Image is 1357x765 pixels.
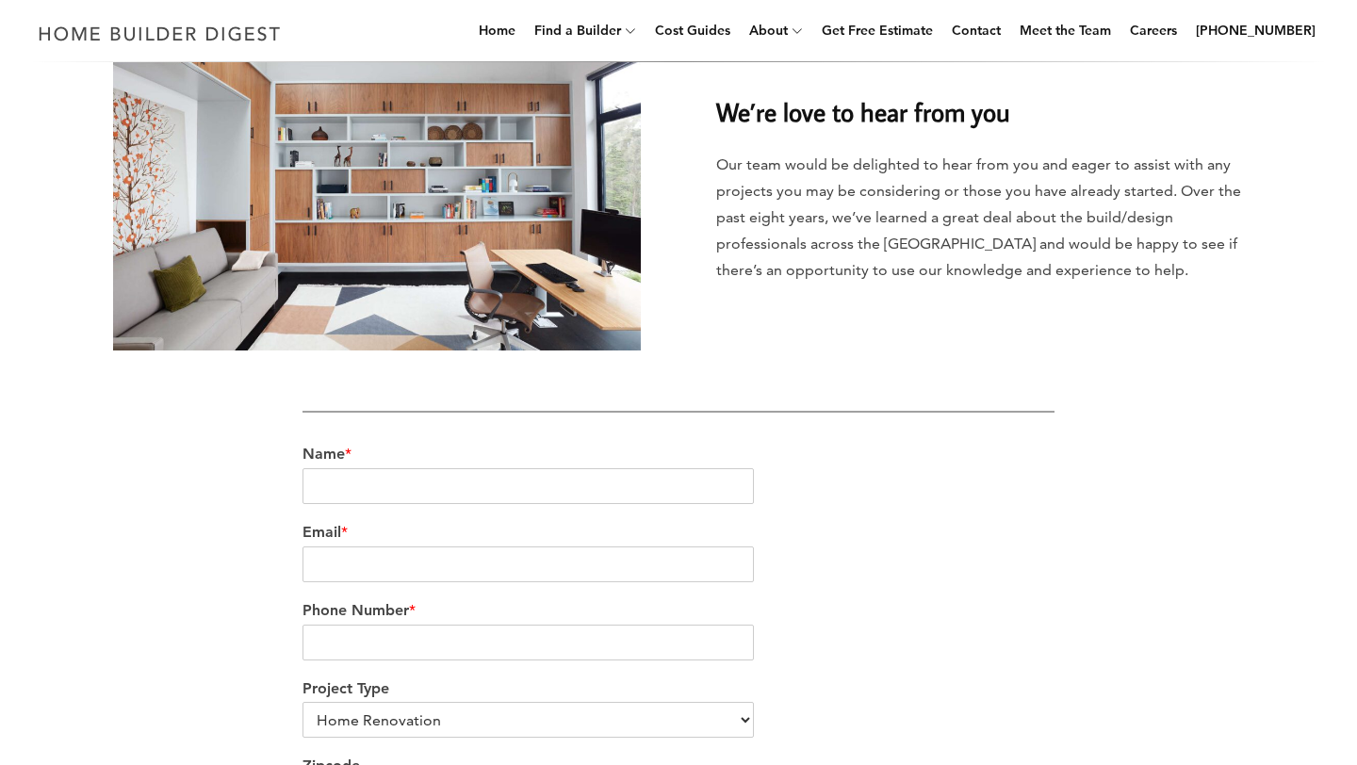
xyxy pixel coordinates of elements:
[302,445,1055,464] label: Name
[302,523,1055,543] label: Email
[716,152,1244,284] p: Our team would be delighted to hear from you and eager to assist with any projects you may be con...
[302,679,1055,699] label: Project Type
[302,601,1055,621] label: Phone Number
[30,15,289,52] img: Home Builder Digest
[716,66,1244,131] h2: We’re love to hear from you
[995,629,1334,742] iframe: Drift Widget Chat Controller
